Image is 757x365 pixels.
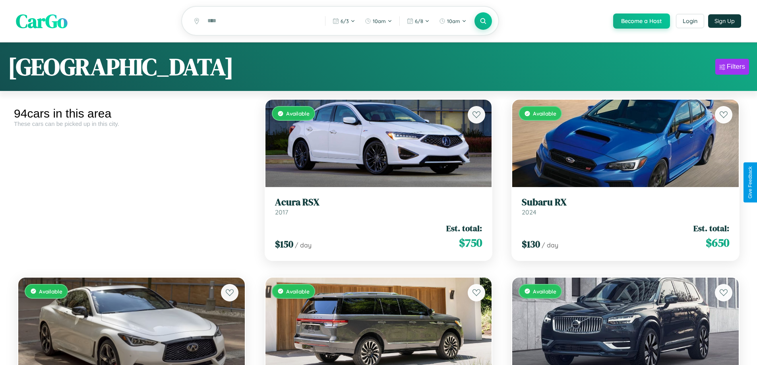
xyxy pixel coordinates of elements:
[286,110,310,117] span: Available
[693,222,729,234] span: Est. total:
[446,222,482,234] span: Est. total:
[275,208,288,216] span: 2017
[329,15,359,27] button: 6/3
[522,208,536,216] span: 2024
[522,197,729,208] h3: Subaru RX
[459,235,482,251] span: $ 750
[341,18,349,24] span: 6 / 3
[435,15,470,27] button: 10am
[447,18,460,24] span: 10am
[727,63,745,71] div: Filters
[676,14,704,28] button: Login
[14,120,249,127] div: These cars can be picked up in this city.
[14,107,249,120] div: 94 cars in this area
[706,235,729,251] span: $ 650
[533,110,556,117] span: Available
[415,18,423,24] span: 6 / 8
[275,197,482,208] h3: Acura RSX
[542,241,558,249] span: / day
[522,197,729,216] a: Subaru RX2024
[286,288,310,295] span: Available
[522,238,540,251] span: $ 130
[275,238,293,251] span: $ 150
[361,15,396,27] button: 10am
[373,18,386,24] span: 10am
[715,59,749,75] button: Filters
[8,50,234,83] h1: [GEOGRAPHIC_DATA]
[533,288,556,295] span: Available
[275,197,482,216] a: Acura RSX2017
[39,288,62,295] span: Available
[16,8,68,34] span: CarGo
[708,14,741,28] button: Sign Up
[295,241,312,249] span: / day
[403,15,434,27] button: 6/8
[747,166,753,199] div: Give Feedback
[613,14,670,29] button: Become a Host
